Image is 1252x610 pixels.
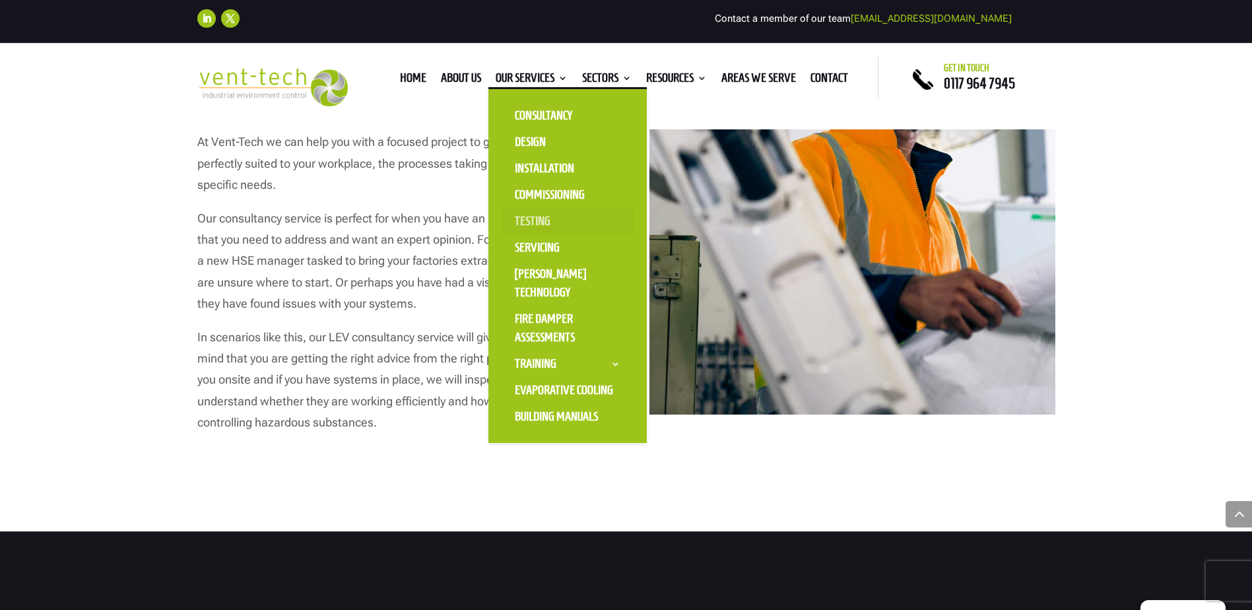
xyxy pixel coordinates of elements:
[502,377,634,403] a: Evaporative Cooling
[851,13,1012,24] a: [EMAIL_ADDRESS][DOMAIN_NAME]
[502,403,634,430] a: Building Manuals
[197,68,348,107] img: 2023-09-27T08_35_16.549ZVENT-TECH---Clear-background
[221,9,240,28] a: Follow on X
[810,73,848,88] a: Contact
[715,13,1012,24] span: Contact a member of our team
[721,73,796,88] a: Areas We Serve
[646,73,707,88] a: Resources
[502,351,634,377] a: Training
[944,63,989,73] span: Get in touch
[496,73,568,88] a: Our Services
[441,73,481,88] a: About us
[197,9,216,28] a: Follow on LinkedIn
[400,73,426,88] a: Home
[197,327,603,434] p: In scenarios like this, our LEV consultancy service will give you the peace of mind that you are ...
[582,73,632,88] a: Sectors
[502,261,634,306] a: [PERSON_NAME] Technology
[502,182,634,208] a: Commissioning
[502,306,634,351] a: Fire Damper Assessments
[502,155,634,182] a: Installation
[502,129,634,155] a: Design
[502,234,634,261] a: Servicing
[502,102,634,129] a: Consultancy
[197,131,603,207] p: At Vent-Tech we can help you with a focused project to give you LEV systems perfectly suited to y...
[197,208,603,327] p: Our consultancy service is perfect for when you have an undefined LEV issue that you need to addr...
[944,75,1015,91] a: 0117 964 7945
[502,208,634,234] a: Testing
